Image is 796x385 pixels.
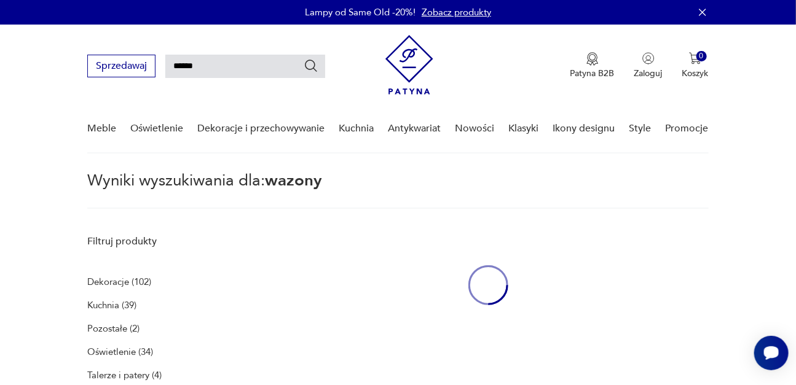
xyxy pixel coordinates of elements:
button: Patyna B2B [570,52,615,79]
a: Kuchnia [339,105,374,152]
img: Ikona medalu [586,52,599,66]
a: Meble [87,105,116,152]
img: Patyna - sklep z meblami i dekoracjami vintage [385,35,433,95]
button: Sprzedawaj [87,55,156,77]
a: Ikona medaluPatyna B2B [570,52,615,79]
button: 0Koszyk [682,52,709,79]
a: Style [629,105,651,152]
a: Kuchnia (39) [87,297,136,314]
p: Patyna B2B [570,68,615,79]
a: Sprzedawaj [87,63,156,71]
div: oval-loading [468,228,508,342]
a: Klasyki [508,105,538,152]
a: Pozostałe (2) [87,320,140,337]
button: Szukaj [304,58,318,73]
a: Dekoracje i przechowywanie [197,105,325,152]
a: Oświetlenie (34) [87,343,153,360]
p: Koszyk [682,68,709,79]
p: Zaloguj [634,68,663,79]
p: Filtruj produkty [87,235,238,248]
a: Dekoracje (102) [87,273,151,290]
a: Promocje [665,105,708,152]
div: 0 [696,51,707,61]
span: wazony [265,169,322,192]
p: Lampy od Same Old -20%! [305,6,416,18]
a: Talerze i patery (4) [87,367,162,384]
iframe: Smartsupp widget button [754,336,789,370]
a: Zobacz produkty [422,6,491,18]
button: Zaloguj [634,52,663,79]
a: Antykwariat [388,105,441,152]
img: Ikonka użytkownika [642,52,655,64]
a: Ikony designu [553,105,615,152]
a: Nowości [455,105,494,152]
img: Ikona koszyka [689,52,701,64]
a: Oświetlenie [130,105,183,152]
p: Wyniki wyszukiwania dla: [87,173,708,209]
